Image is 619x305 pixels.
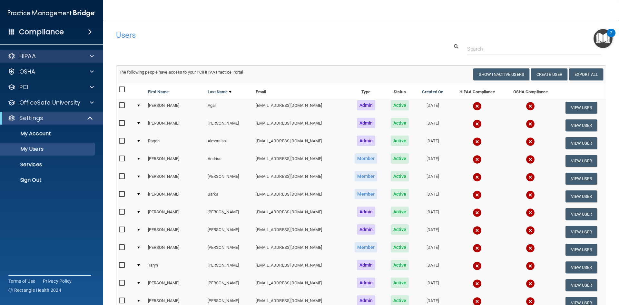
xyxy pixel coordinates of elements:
[8,287,61,293] span: Ⓒ Rectangle Health 2024
[415,117,450,134] td: [DATE]
[526,261,535,270] img: cross.ca9f0e7f.svg
[357,224,376,235] span: Admin
[415,259,450,276] td: [DATE]
[145,241,205,259] td: [PERSON_NAME]
[8,83,94,91] a: PCI
[205,170,253,188] td: [PERSON_NAME]
[422,88,443,96] a: Created On
[205,99,253,117] td: Agar
[565,137,597,149] button: View User
[4,146,92,152] p: My Users
[565,102,597,114] button: View User
[504,83,557,99] th: OSHA Compliance
[145,223,205,241] td: [PERSON_NAME]
[526,279,535,288] img: cross.ca9f0e7f.svg
[119,70,243,75] span: The following people have access to your PCIHIPAA Practice Portal
[253,276,348,294] td: [EMAIL_ADDRESS][DOMAIN_NAME]
[253,241,348,259] td: [EMAIL_ADDRESS][DOMAIN_NAME]
[253,223,348,241] td: [EMAIL_ADDRESS][DOMAIN_NAME]
[391,189,409,199] span: Active
[565,119,597,131] button: View User
[473,279,482,288] img: cross.ca9f0e7f.svg
[145,170,205,188] td: [PERSON_NAME]
[8,114,93,122] a: Settings
[8,68,94,76] a: OSHA
[531,68,567,80] button: Create User
[391,171,409,181] span: Active
[526,208,535,217] img: cross.ca9f0e7f.svg
[415,188,450,205] td: [DATE]
[8,7,95,20] img: PMB logo
[355,153,377,164] span: Member
[473,119,482,128] img: cross.ca9f0e7f.svg
[355,242,377,252] span: Member
[565,279,597,291] button: View User
[253,134,348,152] td: [EMAIL_ADDRESS][DOMAIN_NAME]
[594,29,613,48] button: Open Resource Center, 2 new notifications
[391,118,409,128] span: Active
[391,224,409,235] span: Active
[391,278,409,288] span: Active
[391,242,409,252] span: Active
[565,226,597,238] button: View User
[415,241,450,259] td: [DATE]
[19,27,64,36] h4: Compliance
[253,99,348,117] td: [EMAIL_ADDRESS][DOMAIN_NAME]
[526,102,535,111] img: cross.ca9f0e7f.svg
[8,278,35,284] a: Terms of Use
[565,244,597,256] button: View User
[415,170,450,188] td: [DATE]
[473,155,482,164] img: cross.ca9f0e7f.svg
[565,208,597,220] button: View User
[415,134,450,152] td: [DATE]
[526,137,535,146] img: cross.ca9f0e7f.svg
[253,83,348,99] th: Email
[4,161,92,168] p: Services
[391,136,409,146] span: Active
[253,188,348,205] td: [EMAIL_ADDRESS][DOMAIN_NAME]
[205,276,253,294] td: [PERSON_NAME]
[473,244,482,253] img: cross.ca9f0e7f.svg
[415,205,450,223] td: [DATE]
[526,119,535,128] img: cross.ca9f0e7f.svg
[205,134,253,152] td: Almoraissi
[116,31,398,39] h4: Users
[205,259,253,276] td: [PERSON_NAME]
[357,260,376,270] span: Admin
[19,99,80,107] p: OfficeSafe University
[205,152,253,170] td: Andrise
[565,190,597,202] button: View User
[145,152,205,170] td: [PERSON_NAME]
[473,102,482,111] img: cross.ca9f0e7f.svg
[355,171,377,181] span: Member
[145,99,205,117] td: [PERSON_NAME]
[19,83,28,91] p: PCI
[253,170,348,188] td: [EMAIL_ADDRESS][DOMAIN_NAME]
[415,99,450,117] td: [DATE]
[145,188,205,205] td: [PERSON_NAME]
[205,223,253,241] td: [PERSON_NAME]
[148,88,169,96] a: First Name
[4,130,92,137] p: My Account
[145,117,205,134] td: [PERSON_NAME]
[253,152,348,170] td: [EMAIL_ADDRESS][DOMAIN_NAME]
[19,52,36,60] p: HIPAA
[473,226,482,235] img: cross.ca9f0e7f.svg
[205,188,253,205] td: Barka
[8,99,94,107] a: OfficeSafe University
[473,173,482,182] img: cross.ca9f0e7f.svg
[391,260,409,270] span: Active
[145,205,205,223] td: [PERSON_NAME]
[145,134,205,152] td: Rageh
[145,276,205,294] td: [PERSON_NAME]
[565,155,597,167] button: View User
[565,173,597,185] button: View User
[205,241,253,259] td: [PERSON_NAME]
[391,207,409,217] span: Active
[526,173,535,182] img: cross.ca9f0e7f.svg
[526,226,535,235] img: cross.ca9f0e7f.svg
[253,117,348,134] td: [EMAIL_ADDRESS][DOMAIN_NAME]
[526,155,535,164] img: cross.ca9f0e7f.svg
[357,118,376,128] span: Admin
[467,43,601,55] input: Search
